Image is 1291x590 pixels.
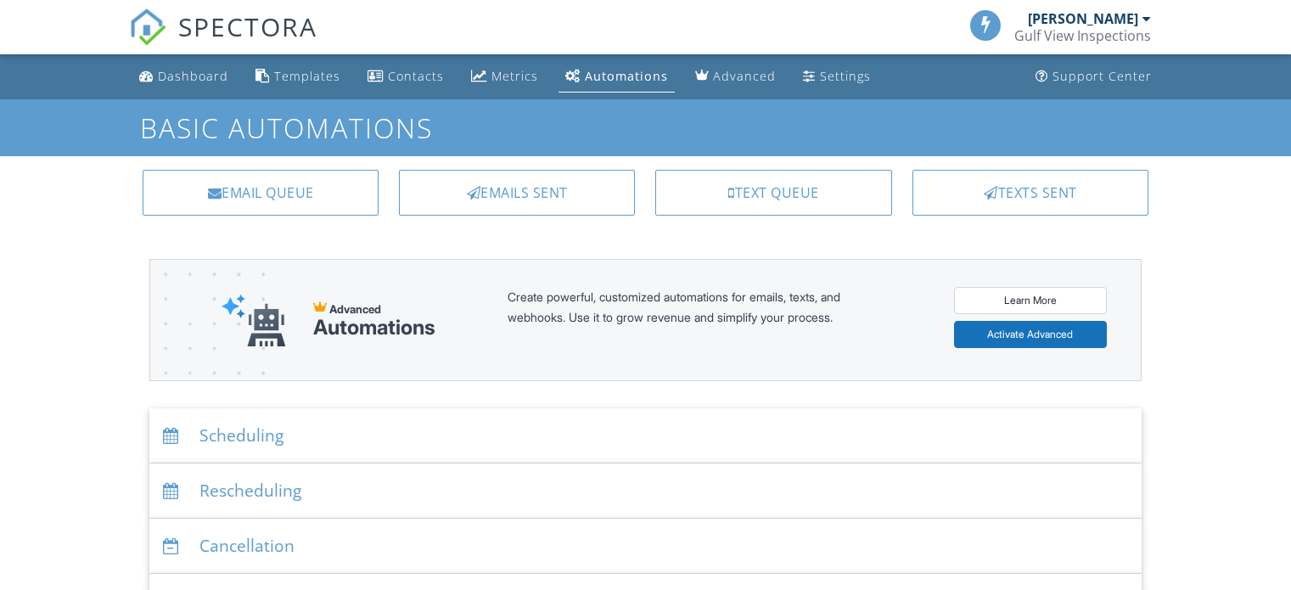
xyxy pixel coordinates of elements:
[361,61,451,93] a: Contacts
[249,61,347,93] a: Templates
[149,519,1142,574] div: Cancellation
[585,68,668,84] div: Automations
[129,8,166,46] img: The Best Home Inspection Software - Spectora
[143,170,379,216] a: Email Queue
[688,61,783,93] a: Advanced
[491,68,538,84] div: Metrics
[1014,27,1151,44] div: Gulf View Inspections
[149,408,1142,464] div: Scheduling
[464,61,545,93] a: Metrics
[399,170,635,216] a: Emails Sent
[274,68,340,84] div: Templates
[508,287,881,353] div: Create powerful, customized automations for emails, texts, and webhooks. Use it to grow revenue a...
[820,68,871,84] div: Settings
[558,61,675,93] a: Automations (Basic)
[954,287,1107,314] a: Learn More
[954,321,1107,348] a: Activate Advanced
[912,170,1148,216] a: Texts Sent
[1028,10,1138,27] div: [PERSON_NAME]
[655,170,891,216] a: Text Queue
[158,68,228,84] div: Dashboard
[149,464,1142,519] div: Rescheduling
[1029,61,1159,93] a: Support Center
[178,8,317,44] span: SPECTORA
[222,294,286,347] img: automations-robot-e552d721053d9e86aaf3dd9a1567a1c0d6a99a13dc70ea74ca66f792d01d7f0c.svg
[140,113,1151,143] h1: Basic Automations
[1052,68,1152,84] div: Support Center
[132,61,235,93] a: Dashboard
[313,316,435,340] div: Automations
[796,61,878,93] a: Settings
[713,68,776,84] div: Advanced
[129,23,317,59] a: SPECTORA
[329,302,381,316] span: Advanced
[150,260,265,447] img: advanced-banner-bg-f6ff0eecfa0ee76150a1dea9fec4b49f333892f74bc19f1b897a312d7a1b2ff3.png
[388,68,444,84] div: Contacts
